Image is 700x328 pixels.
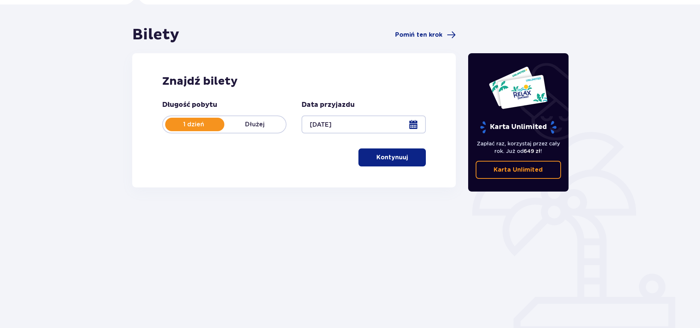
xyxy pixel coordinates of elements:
span: 649 zł [524,148,540,154]
p: Zapłać raz, korzystaj przez cały rok. Już od ! [476,140,561,155]
h2: Znajdź bilety [162,74,426,88]
span: Pomiń ten krok [395,31,442,39]
p: Karta Unlimited [479,121,557,134]
p: Data przyjazdu [301,100,355,109]
p: Dłużej [224,120,286,129]
p: Karta Unlimited [494,166,543,174]
h1: Bilety [132,25,179,44]
p: Długość pobytu [162,100,217,109]
p: Kontynuuj [376,153,408,162]
a: Pomiń ten krok [395,30,456,39]
a: Karta Unlimited [476,161,561,179]
img: Dwie karty całoroczne do Suntago z napisem 'UNLIMITED RELAX', na białym tle z tropikalnymi liśćmi... [488,66,548,109]
p: 1 dzień [163,120,224,129]
button: Kontynuuj [358,148,426,166]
